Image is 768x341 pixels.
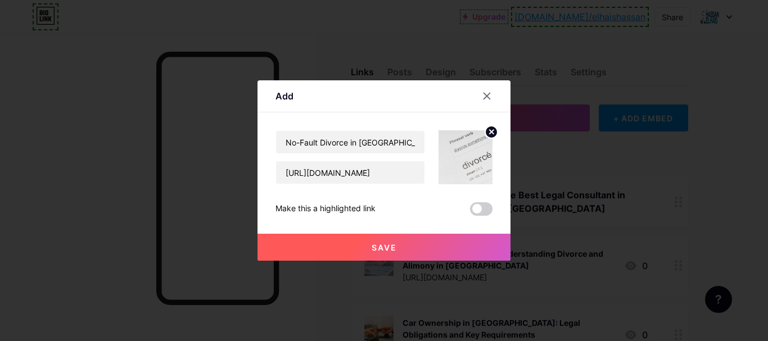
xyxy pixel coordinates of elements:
[439,130,493,184] img: link_thumbnail
[276,161,424,184] input: URL
[257,234,511,261] button: Save
[276,131,424,153] input: Title
[275,89,293,103] div: Add
[275,202,376,216] div: Make this a highlighted link
[372,243,397,252] span: Save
